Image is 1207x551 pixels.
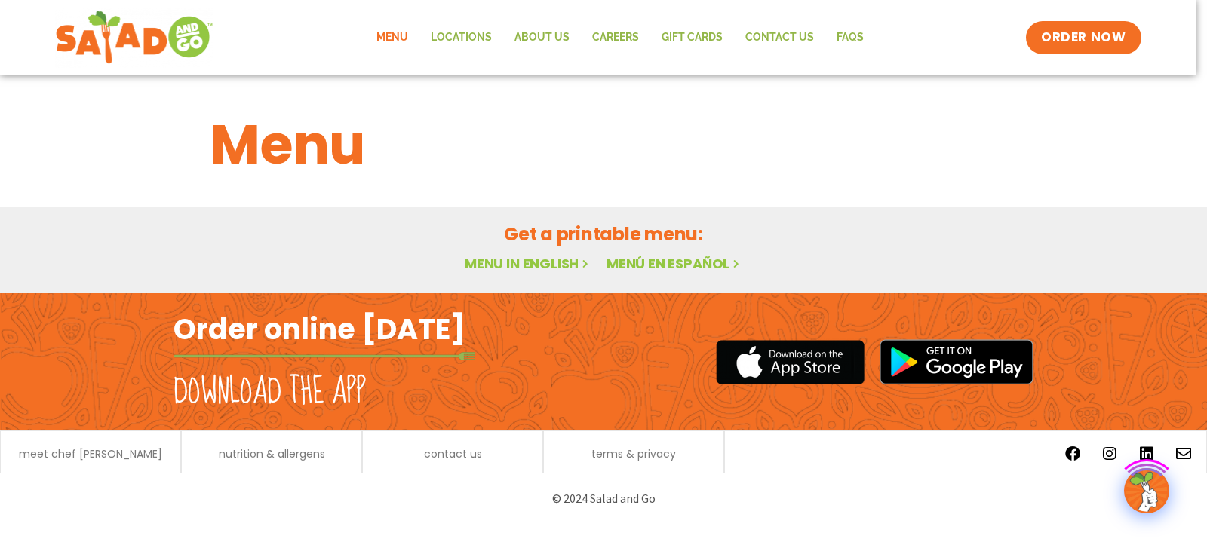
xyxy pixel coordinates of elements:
a: Menu [365,20,419,55]
a: Careers [581,20,650,55]
a: nutrition & allergens [219,448,325,459]
img: appstore [716,338,865,387]
a: Locations [419,20,503,55]
img: new-SAG-logo-768×292 [55,8,214,68]
a: FAQs [825,20,875,55]
a: Menú en español [607,254,742,273]
a: About Us [503,20,581,55]
h2: Download the app [174,371,366,413]
a: meet chef [PERSON_NAME] [19,448,162,459]
p: © 2024 Salad and Go [181,488,1026,509]
a: GIFT CARDS [650,20,734,55]
img: fork [174,352,475,360]
nav: Menu [365,20,875,55]
img: google_play [880,339,1033,384]
h2: Order online [DATE] [174,311,465,347]
a: Menu in English [465,254,591,273]
a: ORDER NOW [1026,21,1141,54]
a: Contact Us [734,20,825,55]
span: ORDER NOW [1041,29,1126,47]
a: terms & privacy [591,448,676,459]
a: contact us [424,448,482,459]
h2: Get a printable menu: [210,221,997,247]
h1: Menu [210,104,997,185]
